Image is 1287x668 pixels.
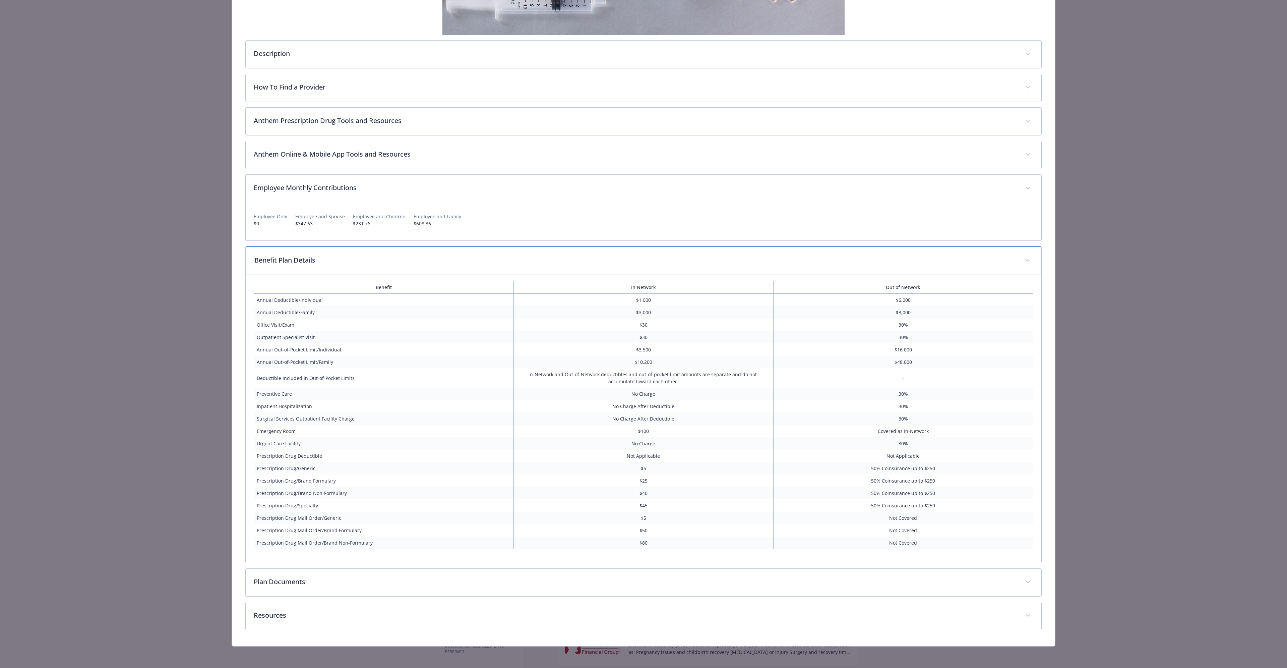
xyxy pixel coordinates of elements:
[514,319,774,331] td: $30
[254,512,514,524] td: Prescription Drug Mail Order/Generic
[773,343,1033,356] td: $16,000
[514,512,774,524] td: $5
[773,524,1033,537] td: Not Covered
[254,475,514,487] td: Prescription Drug/Brand Formulary
[254,577,1017,587] p: Plan Documents
[254,368,514,388] td: Deductible Included in Out-of-Pocket Limits
[773,537,1033,549] td: Not Covered
[773,512,1033,524] td: Not Covered
[246,275,1041,563] div: Benefit Plan Details
[514,462,774,475] td: $5
[514,524,774,537] td: $50
[773,294,1033,307] td: $6,000
[246,602,1041,630] div: Resources
[773,499,1033,512] td: 50% Coinsurance up to $250
[773,425,1033,437] td: Covered as In-Network
[514,437,774,450] td: No Charge
[514,450,774,462] td: Not Applicable
[773,331,1033,343] td: 30%
[773,487,1033,499] td: 50% Coinsurance up to $250
[514,499,774,512] td: $45
[254,499,514,512] td: Prescription Drug/Specialty
[254,462,514,475] td: Prescription Drug/Generic
[254,437,514,450] td: Urgent Care Facility
[514,294,774,307] td: $1,000
[514,343,774,356] td: $3,500
[254,450,514,462] td: Prescription Drug Deductible
[254,412,514,425] td: Surgical Services Outpatient Facility Charge
[254,281,514,294] th: Benefit
[246,569,1041,596] div: Plan Documents
[514,412,774,425] td: No Charge After Deductible
[514,306,774,319] td: $3,000
[254,82,1017,92] p: How To Find a Provider
[414,220,461,227] p: $608.36
[773,281,1033,294] th: Out of Network
[246,41,1041,68] div: Description
[254,400,514,412] td: Inpatient Hospitalization
[254,487,514,499] td: Prescription Drug/Brand Non-Formulary
[254,255,1017,265] p: Benefit Plan Details
[254,537,514,549] td: Prescription Drug Mail Order/Brand Non-Formulary
[514,356,774,368] td: $10,200
[254,319,514,331] td: Office Visit/Exam
[254,49,1017,59] p: Description
[773,400,1033,412] td: 30%
[254,220,287,227] p: $0
[773,356,1033,368] td: $48,000
[773,450,1033,462] td: Not Applicable
[254,610,1017,620] p: Resources
[353,220,406,227] p: $231.76
[254,294,514,307] td: Annual Deductible/Individual
[295,213,345,220] p: Employee and Spouse
[246,74,1041,102] div: How To Find a Provider
[295,220,345,227] p: $347.63
[514,425,774,437] td: $100
[414,213,461,220] p: Employee and Family
[773,388,1033,400] td: 30%
[254,149,1017,159] p: Anthem Online & Mobile App Tools and Resources
[254,116,1017,126] p: Anthem Prescription Drug Tools and Resources
[514,400,774,412] td: No Charge After Deductible
[773,412,1033,425] td: 30%
[246,246,1041,275] div: Benefit Plan Details
[514,475,774,487] td: $25
[773,475,1033,487] td: 50% Coinsurance up to $250
[246,108,1041,135] div: Anthem Prescription Drug Tools and Resources
[254,388,514,400] td: Preventive Care
[254,306,514,319] td: Annual Deductible/Family
[514,281,774,294] th: In Network
[254,331,514,343] td: Outpatient Specialist Visit
[773,319,1033,331] td: 30%
[353,213,406,220] p: Employee and Children
[514,388,774,400] td: No Charge
[514,487,774,499] td: $40
[254,183,1017,193] p: Employee Monthly Contributions
[246,141,1041,169] div: Anthem Online & Mobile App Tools and Resources
[773,462,1033,475] td: 50% Coinsurance up to $250
[254,343,514,356] td: Annual Out-of-Pocket Limit/Individual
[514,537,774,549] td: $80
[254,213,287,220] p: Employee Only
[773,368,1033,388] td: -
[246,202,1041,240] div: Employee Monthly Contributions
[773,437,1033,450] td: 30%
[254,425,514,437] td: Emergency Room
[254,356,514,368] td: Annual Out-of-Pocket Limit/Family
[246,175,1041,202] div: Employee Monthly Contributions
[773,306,1033,319] td: $8,000
[514,331,774,343] td: $30
[514,368,774,388] td: n-Network and Out-of-Network deductibles and out-of-pocket limit amounts are separate and do not ...
[254,524,514,537] td: Prescription Drug Mail Order/Brand Formulary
